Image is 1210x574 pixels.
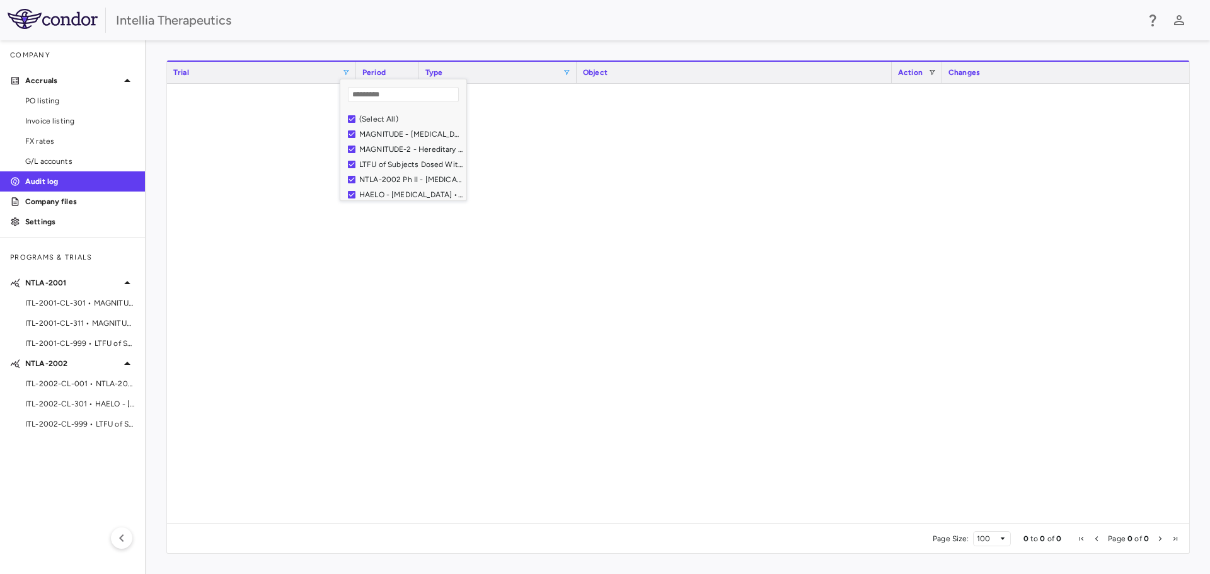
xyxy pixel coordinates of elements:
[116,11,1137,30] div: Intellia Therapeutics
[25,156,135,167] span: G/L accounts
[1093,535,1100,542] div: Previous Page
[362,68,386,77] span: Period
[583,68,608,77] span: Object
[425,68,443,77] span: Type
[25,115,135,127] span: Invoice listing
[359,145,463,154] div: MAGNITUDE-2 - Hereditary transthyretin (ATTR) [MEDICAL_DATA] with [MEDICAL_DATA] • ITL-2001-CL-311
[359,190,463,199] div: HAELO - [MEDICAL_DATA] • ITL-2002-CL-301
[359,130,463,139] div: MAGNITUDE - [MEDICAL_DATA] with [MEDICAL_DATA] (ATTR-CM) • ITL-2001-CL-301
[340,112,466,217] div: Filter List
[25,95,135,106] span: PO listing
[25,358,120,369] p: NTLA-2002
[25,297,135,309] span: ITL-2001-CL-301 • MAGNITUDE - [MEDICAL_DATA] with [MEDICAL_DATA] (ATTR-CM)
[1047,534,1054,543] span: of
[359,175,463,184] div: NTLA-2002 Ph II - [MEDICAL_DATA] • ITL-2002-CL-001
[1156,535,1164,542] div: Next Page
[25,75,120,86] p: Accruals
[898,68,923,77] span: Action
[973,531,1011,546] div: Page Size
[25,216,135,227] p: Settings
[1040,534,1045,543] span: 0
[25,418,135,430] span: ITL-2002-CL-999 • LTFU of Subjects Treated with NTLA 2002
[1127,534,1132,543] span: 0
[1030,534,1038,543] span: to
[25,176,135,187] p: Audit log
[1078,535,1085,542] div: First Page
[25,378,135,389] span: ITL-2002-CL-001 • NTLA-2002 Ph II - [MEDICAL_DATA]
[1023,534,1028,543] span: 0
[1108,534,1126,543] span: Page
[8,9,98,29] img: logo-full-BYUhSk78.svg
[1144,534,1149,543] span: 0
[359,160,463,169] div: LTFU of Subjects Dosed With NTLA-2001 • ITL-2001-CL-999
[25,277,120,289] p: NTLA-2001
[1056,534,1061,543] span: 0
[340,79,467,201] div: Column Filter
[173,68,189,77] span: Trial
[359,115,463,123] div: (Select All)
[977,534,999,543] div: 100
[1172,535,1179,542] div: Last Page
[25,135,135,147] span: FX rates
[25,338,135,349] span: ITL-2001-CL-999 • LTFU of Subjects Dosed With NTLA-2001
[348,87,459,102] input: Search filter values
[25,398,135,410] span: ITL-2002-CL-301 • HAELO - [MEDICAL_DATA]
[933,534,969,543] div: Page Size:
[25,196,135,207] p: Company files
[25,318,135,329] span: ITL-2001-CL-311 • MAGNITUDE-2 - Hereditary transthyretin (ATTR) [MEDICAL_DATA] with [MEDICAL_DATA]
[1134,534,1141,543] span: of
[948,68,980,77] span: Changes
